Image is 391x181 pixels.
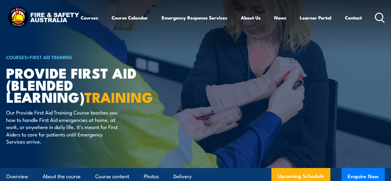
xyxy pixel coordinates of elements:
[81,10,98,25] a: Courses
[6,67,159,103] h1: Provide First Aid (Blended Learning)
[6,54,27,60] a: COURSES
[6,109,119,145] p: Our Provide First Aid Training Course teaches you how to handle First Aid emergencies at home, at...
[300,10,331,25] a: Learner Portal
[241,10,261,25] a: About Us
[274,10,286,25] a: News
[30,54,72,60] a: First Aid Training
[112,10,148,25] a: Course Calendar
[345,10,362,25] a: Contact
[162,10,227,25] a: Emergency Response Services
[84,86,153,107] strong: TRAINING
[6,53,159,61] h6: >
